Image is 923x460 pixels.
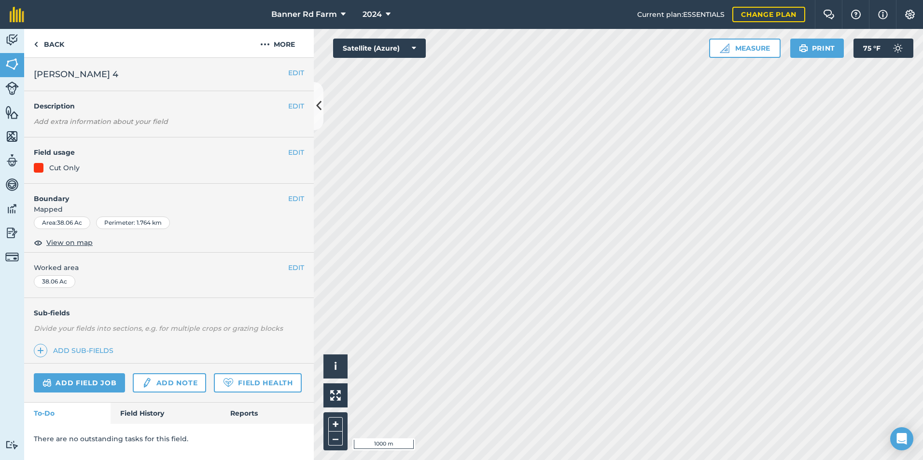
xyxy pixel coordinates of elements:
img: A question mark icon [850,10,862,19]
span: Banner Rd Farm [271,9,337,20]
span: 2024 [363,9,382,20]
img: svg+xml;base64,PD94bWwgdmVyc2lvbj0iMS4wIiBlbmNvZGluZz0idXRmLTgiPz4KPCEtLSBHZW5lcmF0b3I6IEFkb2JlIE... [5,250,19,264]
a: Reports [221,403,314,424]
h4: Field usage [34,147,288,158]
img: svg+xml;base64,PHN2ZyB4bWxucz0iaHR0cDovL3d3dy53My5vcmcvMjAwMC9zdmciIHdpZHRoPSIxOSIgaGVpZ2h0PSIyNC... [799,42,808,54]
h4: Description [34,101,304,111]
span: 75 ° F [863,39,881,58]
a: Add field job [34,373,125,392]
img: svg+xml;base64,PD94bWwgdmVyc2lvbj0iMS4wIiBlbmNvZGluZz0idXRmLTgiPz4KPCEtLSBHZW5lcmF0b3I6IEFkb2JlIE... [5,153,19,168]
em: Divide your fields into sections, e.g. for multiple crops or grazing blocks [34,324,283,333]
img: svg+xml;base64,PHN2ZyB4bWxucz0iaHR0cDovL3d3dy53My5vcmcvMjAwMC9zdmciIHdpZHRoPSI1NiIgaGVpZ2h0PSI2MC... [5,105,19,120]
a: Back [24,29,74,57]
button: Measure [709,39,781,58]
button: Satellite (Azure) [333,39,426,58]
div: Area : 38.06 Ac [34,216,90,229]
img: svg+xml;base64,PHN2ZyB4bWxucz0iaHR0cDovL3d3dy53My5vcmcvMjAwMC9zdmciIHdpZHRoPSI5IiBoZWlnaHQ9IjI0Ii... [34,39,38,50]
img: Ruler icon [720,43,729,53]
button: EDIT [288,193,304,204]
span: Current plan : ESSENTIALS [637,9,725,20]
img: Four arrows, one pointing top left, one top right, one bottom right and the last bottom left [330,390,341,401]
img: svg+xml;base64,PD94bWwgdmVyc2lvbj0iMS4wIiBlbmNvZGluZz0idXRmLTgiPz4KPCEtLSBHZW5lcmF0b3I6IEFkb2JlIE... [5,202,19,216]
a: Field History [111,403,220,424]
img: svg+xml;base64,PHN2ZyB4bWxucz0iaHR0cDovL3d3dy53My5vcmcvMjAwMC9zdmciIHdpZHRoPSIxNCIgaGVpZ2h0PSIyNC... [37,345,44,356]
img: svg+xml;base64,PD94bWwgdmVyc2lvbj0iMS4wIiBlbmNvZGluZz0idXRmLTgiPz4KPCEtLSBHZW5lcmF0b3I6IEFkb2JlIE... [5,440,19,449]
img: svg+xml;base64,PHN2ZyB4bWxucz0iaHR0cDovL3d3dy53My5vcmcvMjAwMC9zdmciIHdpZHRoPSIyMCIgaGVpZ2h0PSIyNC... [260,39,270,50]
a: To-Do [24,403,111,424]
div: 38.06 Ac [34,275,75,288]
p: There are no outstanding tasks for this field. [34,433,304,444]
div: Cut Only [49,162,80,173]
img: svg+xml;base64,PD94bWwgdmVyc2lvbj0iMS4wIiBlbmNvZGluZz0idXRmLTgiPz4KPCEtLSBHZW5lcmF0b3I6IEFkb2JlIE... [888,39,908,58]
img: A cog icon [904,10,916,19]
img: svg+xml;base64,PD94bWwgdmVyc2lvbj0iMS4wIiBlbmNvZGluZz0idXRmLTgiPz4KPCEtLSBHZW5lcmF0b3I6IEFkb2JlIE... [141,377,152,389]
img: Two speech bubbles overlapping with the left bubble in the forefront [823,10,835,19]
img: fieldmargin Logo [10,7,24,22]
a: Add note [133,373,206,392]
button: EDIT [288,262,304,273]
span: Worked area [34,262,304,273]
button: More [241,29,314,57]
h4: Boundary [24,184,288,204]
button: + [328,417,343,432]
button: EDIT [288,68,304,78]
div: Open Intercom Messenger [890,427,913,450]
button: EDIT [288,147,304,158]
img: svg+xml;base64,PD94bWwgdmVyc2lvbj0iMS4wIiBlbmNvZGluZz0idXRmLTgiPz4KPCEtLSBHZW5lcmF0b3I6IEFkb2JlIE... [5,177,19,192]
img: svg+xml;base64,PHN2ZyB4bWxucz0iaHR0cDovL3d3dy53My5vcmcvMjAwMC9zdmciIHdpZHRoPSI1NiIgaGVpZ2h0PSI2MC... [5,57,19,71]
img: svg+xml;base64,PHN2ZyB4bWxucz0iaHR0cDovL3d3dy53My5vcmcvMjAwMC9zdmciIHdpZHRoPSIxOCIgaGVpZ2h0PSIyNC... [34,237,42,248]
span: Mapped [24,204,314,215]
img: svg+xml;base64,PHN2ZyB4bWxucz0iaHR0cDovL3d3dy53My5vcmcvMjAwMC9zdmciIHdpZHRoPSI1NiIgaGVpZ2h0PSI2MC... [5,129,19,144]
span: [PERSON_NAME] 4 [34,68,118,81]
button: – [328,432,343,446]
button: i [323,354,348,379]
div: Perimeter : 1.764 km [96,216,170,229]
span: View on map [46,237,93,248]
img: svg+xml;base64,PD94bWwgdmVyc2lvbj0iMS4wIiBlbmNvZGluZz0idXRmLTgiPz4KPCEtLSBHZW5lcmF0b3I6IEFkb2JlIE... [5,33,19,47]
img: svg+xml;base64,PHN2ZyB4bWxucz0iaHR0cDovL3d3dy53My5vcmcvMjAwMC9zdmciIHdpZHRoPSIxNyIgaGVpZ2h0PSIxNy... [878,9,888,20]
button: View on map [34,237,93,248]
a: Change plan [732,7,805,22]
button: 75 °F [853,39,913,58]
span: i [334,360,337,372]
a: Field Health [214,373,301,392]
img: svg+xml;base64,PD94bWwgdmVyc2lvbj0iMS4wIiBlbmNvZGluZz0idXRmLTgiPz4KPCEtLSBHZW5lcmF0b3I6IEFkb2JlIE... [42,377,52,389]
img: svg+xml;base64,PD94bWwgdmVyc2lvbj0iMS4wIiBlbmNvZGluZz0idXRmLTgiPz4KPCEtLSBHZW5lcmF0b3I6IEFkb2JlIE... [5,226,19,240]
h4: Sub-fields [24,308,314,318]
img: svg+xml;base64,PD94bWwgdmVyc2lvbj0iMS4wIiBlbmNvZGluZz0idXRmLTgiPz4KPCEtLSBHZW5lcmF0b3I6IEFkb2JlIE... [5,81,19,95]
em: Add extra information about your field [34,117,168,126]
button: EDIT [288,101,304,111]
a: Add sub-fields [34,344,117,357]
button: Print [790,39,844,58]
